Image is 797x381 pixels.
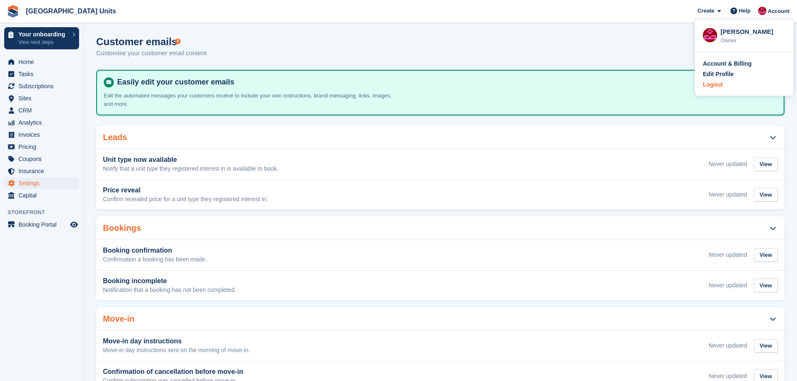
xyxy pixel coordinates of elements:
h3: Move-in day instructions [103,338,250,345]
span: Insurance [18,165,69,177]
span: Settings [18,177,69,189]
a: [GEOGRAPHIC_DATA] Units [23,4,119,18]
a: Logout [703,80,785,89]
div: Never updated [709,372,747,381]
div: Never updated [709,281,747,290]
h2: Move-in [103,314,135,324]
span: Subscriptions [18,80,69,92]
div: Never updated [709,341,747,350]
span: Booking Portal [18,219,69,230]
div: View [754,158,778,171]
a: menu [4,177,79,189]
div: View [754,188,778,202]
a: menu [4,92,79,104]
a: menu [4,68,79,80]
p: Notification that a booking has not been completed. [103,286,236,294]
span: Help [739,7,751,15]
span: Storefront [8,208,83,217]
a: menu [4,80,79,92]
span: Account [768,7,789,15]
div: Owner [720,36,785,45]
span: Pricing [18,141,69,153]
div: Never updated [709,251,747,259]
div: Never updated [709,190,747,199]
a: Unit type now available Notify that a unit type they registered interest in is available to book.... [96,149,784,179]
img: Jed Peacock [703,28,717,42]
h3: Unit type now available [103,156,278,164]
a: menu [4,219,79,230]
p: Confirmation a booking has been made. [103,256,207,263]
span: Coupons [18,153,69,165]
div: Tooltip anchor [174,38,182,45]
div: [PERSON_NAME] [720,27,785,35]
h2: Leads [103,133,127,142]
a: menu [4,189,79,201]
a: menu [4,56,79,68]
h3: Confirmation of cancellation before move-in [103,368,243,376]
a: Account & Billing [703,59,785,68]
span: Home [18,56,69,68]
img: Jed Peacock [758,7,766,15]
a: Edit Profile [703,70,785,79]
span: Create [697,7,714,15]
div: Edit Profile [703,70,734,79]
div: Never updated [709,160,747,169]
div: View [754,339,778,353]
h3: Price reveal [103,187,268,194]
a: Preview store [69,220,79,230]
p: Confirm revealed price for a unit type they registered interest in. [103,196,268,203]
h3: Booking confirmation [103,247,207,254]
p: Customise your customer email content [96,49,206,58]
span: Invoices [18,129,69,141]
div: View [754,279,778,292]
a: Price reveal Confirm revealed price for a unit type they registered interest in. Never updated View [96,180,784,210]
a: Move-in day instructions Move-in day instructions sent on the morning of move-in. Never updated View [96,331,784,361]
p: Notify that a unit type they registered interest in is available to book. [103,165,278,173]
p: Move-in day instructions sent on the morning of move-in. [103,347,250,354]
a: Booking incomplete Notification that a booking has not been completed. Never updated View [96,271,784,301]
p: Edit the automated messages your customers receive to include your own instructions, brand messag... [104,92,397,108]
h3: Booking incomplete [103,277,236,285]
img: stora-icon-8386f47178a22dfd0bd8f6a31ec36ba5ce8667c1dd55bd0f319d3a0aa187defe.svg [7,5,19,18]
h1: Customer emails [96,36,206,47]
div: Account & Billing [703,59,752,68]
a: menu [4,165,79,177]
p: Your onboarding [18,31,68,37]
div: Logout [703,80,723,89]
a: menu [4,117,79,128]
span: Sites [18,92,69,104]
a: menu [4,105,79,116]
a: Booking confirmation Confirmation a booking has been made. Never updated View [96,240,784,270]
p: View next steps [18,38,68,46]
h4: Easily edit your customer emails [114,77,777,87]
span: CRM [18,105,69,116]
a: menu [4,153,79,165]
div: View [754,248,778,262]
span: Analytics [18,117,69,128]
span: Capital [18,189,69,201]
a: menu [4,141,79,153]
h2: Bookings [103,223,141,233]
span: Tasks [18,68,69,80]
a: Your onboarding View next steps [4,27,79,49]
a: menu [4,129,79,141]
